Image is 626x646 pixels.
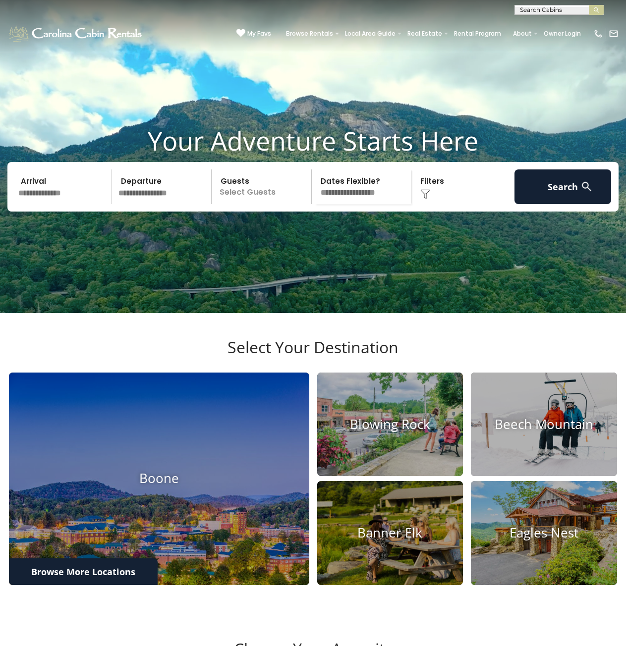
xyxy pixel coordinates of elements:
a: Beech Mountain [471,373,617,476]
a: Banner Elk [317,481,463,585]
img: mail-regular-white.png [609,29,619,39]
h3: Select Your Destination [7,338,619,373]
a: Blowing Rock [317,373,463,476]
a: Browse Rentals [281,27,338,41]
button: Search [514,169,612,204]
a: About [508,27,537,41]
a: Boone [9,373,309,585]
img: White-1-1-2.png [7,24,145,44]
h1: Your Adventure Starts Here [7,125,619,156]
h4: Boone [9,471,309,486]
img: phone-regular-white.png [593,29,603,39]
p: Select Guests [215,169,311,204]
h4: Blowing Rock [317,417,463,432]
a: Local Area Guide [340,27,400,41]
h4: Beech Mountain [471,417,617,432]
a: Real Estate [402,27,447,41]
img: search-regular-white.png [580,180,593,193]
a: Rental Program [449,27,506,41]
h4: Eagles Nest [471,525,617,540]
h4: Banner Elk [317,525,463,540]
a: My Favs [236,29,271,39]
a: Eagles Nest [471,481,617,585]
a: Owner Login [539,27,586,41]
span: My Favs [247,29,271,38]
img: filter--v1.png [420,189,430,199]
a: Browse More Locations [9,558,158,585]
